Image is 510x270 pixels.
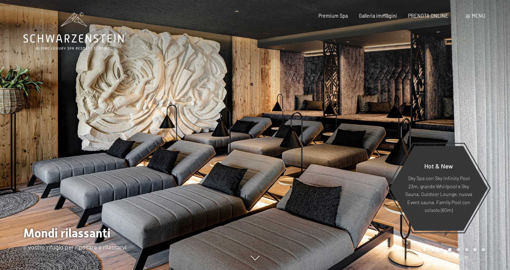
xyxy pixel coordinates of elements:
[420,248,485,252] div: Carousel Pagination
[318,13,348,19] a: Premium Spa
[440,248,443,252] div: Carousel Page 3
[408,13,448,19] a: PRENOTA ONLINE
[359,13,397,19] a: Galleria immagini
[431,248,435,252] div: Carousel Page 2
[482,248,485,252] div: Carousel Page 8
[448,248,452,252] div: Carousel Page 4 (Current Slide)
[405,174,472,214] p: Sky Spa con Sky infinity Pool 23m, grande Whirlpool e Sky Sauna, Outdoor Lounge, nuova Event saun...
[465,248,469,252] div: Carousel Page 6
[472,13,485,19] span: Menu
[424,162,453,170] span: Hot & New
[473,248,477,252] div: Carousel Page 7
[457,248,460,252] div: Carousel Page 5
[423,248,426,252] div: Carousel Page 1
[389,145,488,231] a: Hot & New Sky Spa con Sky infinity Pool 23m, grande Whirlpool e Sky Sauna, Outdoor Lounge, nuova ...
